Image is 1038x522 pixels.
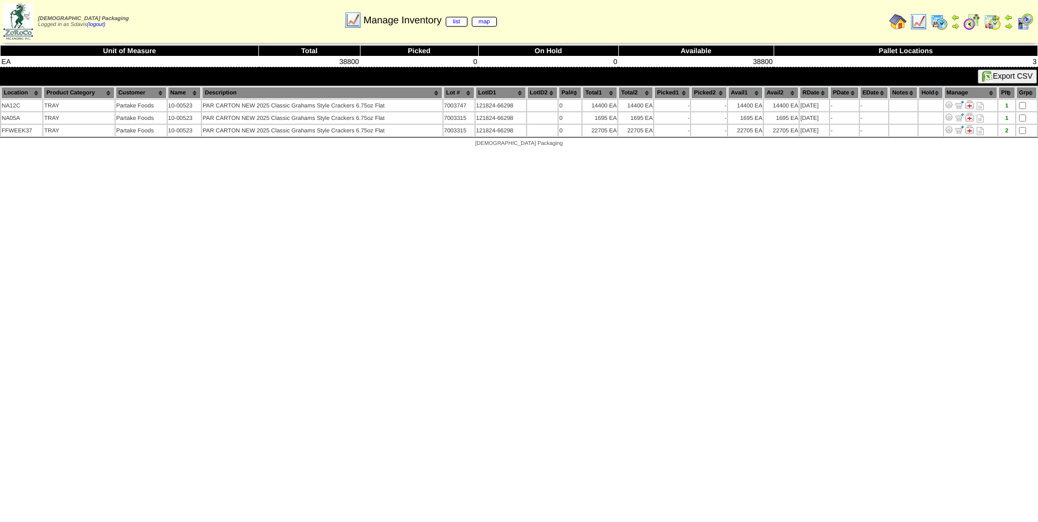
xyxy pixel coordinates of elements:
img: arrowleft.gif [1004,13,1013,22]
th: Product Category [43,87,114,99]
td: PAR CARTON NEW 2025 Classic Grahams Style Crackers 6.75oz Flat [202,125,442,136]
img: calendarinout.gif [984,13,1001,30]
img: Manage Hold [965,113,974,122]
td: - [860,125,889,136]
img: calendarcustomer.gif [1016,13,1034,30]
th: Location [1,87,42,99]
td: [DATE] [800,112,829,124]
button: Export CSV [978,69,1037,84]
td: TRAY [43,100,114,111]
td: 121824-66298 [476,125,526,136]
th: Name [168,87,201,99]
th: Notes [889,87,917,99]
img: arrowright.gif [1004,22,1013,30]
img: line_graph.gif [910,13,927,30]
img: Adjust [945,100,953,109]
th: Pal# [559,87,581,99]
td: - [691,112,727,124]
th: Total [259,46,360,56]
td: 22705 EA [728,125,763,136]
img: arrowleft.gif [951,13,960,22]
img: home.gif [889,13,907,30]
td: 1695 EA [618,112,653,124]
td: - [654,100,690,111]
td: Partake Foods [116,112,167,124]
th: Unit of Measure [1,46,259,56]
img: Move [955,125,964,134]
i: Note [977,102,984,110]
td: 1695 EA [583,112,617,124]
td: 7003315 [444,112,474,124]
td: 1695 EA [764,112,799,124]
td: 0 [559,100,581,111]
td: - [860,112,889,124]
th: Picked1 [654,87,690,99]
img: line_graph.gif [344,11,362,29]
td: NA05A [1,112,42,124]
td: - [860,100,889,111]
td: TRAY [43,125,114,136]
td: 7003315 [444,125,474,136]
th: Customer [116,87,167,99]
img: Adjust [945,113,953,122]
td: FFWEEK37 [1,125,42,136]
td: 3 [774,56,1037,67]
th: Manage [944,87,997,99]
td: 22705 EA [583,125,617,136]
i: Note [977,127,984,135]
th: Available [618,46,774,56]
td: TRAY [43,112,114,124]
span: Logged in as Sdavis [38,16,129,28]
td: 121824-66298 [476,112,526,124]
td: 38800 [259,56,360,67]
i: Note [977,114,984,123]
td: Partake Foods [116,100,167,111]
img: excel.gif [982,71,993,82]
td: 14400 EA [618,100,653,111]
td: NA12C [1,100,42,111]
td: 14400 EA [764,100,799,111]
th: Avail2 [764,87,799,99]
div: 1 [999,115,1015,122]
th: Picked [360,46,478,56]
th: Grp [1016,87,1037,99]
td: [DATE] [800,100,829,111]
a: map [472,17,497,27]
td: 0 [559,112,581,124]
img: Adjust [945,125,953,134]
th: LotID2 [527,87,558,99]
div: 2 [999,128,1015,134]
img: calendarblend.gif [963,13,980,30]
span: [DEMOGRAPHIC_DATA] Packaging [475,141,562,147]
td: 14400 EA [728,100,763,111]
th: Avail1 [728,87,763,99]
div: 1 [999,103,1015,109]
td: - [654,112,690,124]
td: - [691,125,727,136]
td: 121824-66298 [476,100,526,111]
img: arrowright.gif [951,22,960,30]
img: zoroco-logo-small.webp [3,3,33,40]
img: calendarprod.gif [931,13,948,30]
th: Hold [919,87,942,99]
td: 14400 EA [583,100,617,111]
td: PAR CARTON NEW 2025 Classic Grahams Style Crackers 6.75oz Flat [202,112,442,124]
img: Move [955,100,964,109]
th: Description [202,87,442,99]
th: LotID1 [476,87,526,99]
td: [DATE] [800,125,829,136]
td: - [830,125,859,136]
a: (logout) [87,22,105,28]
th: Total1 [583,87,617,99]
td: Partake Foods [116,125,167,136]
td: 7003747 [444,100,474,111]
td: - [691,100,727,111]
th: Picked2 [691,87,727,99]
td: 38800 [618,56,774,67]
img: Manage Hold [965,100,974,109]
td: 10-00523 [168,112,201,124]
span: [DEMOGRAPHIC_DATA] Packaging [38,16,129,22]
td: - [654,125,690,136]
a: list [446,17,467,27]
img: Manage Hold [965,125,974,134]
